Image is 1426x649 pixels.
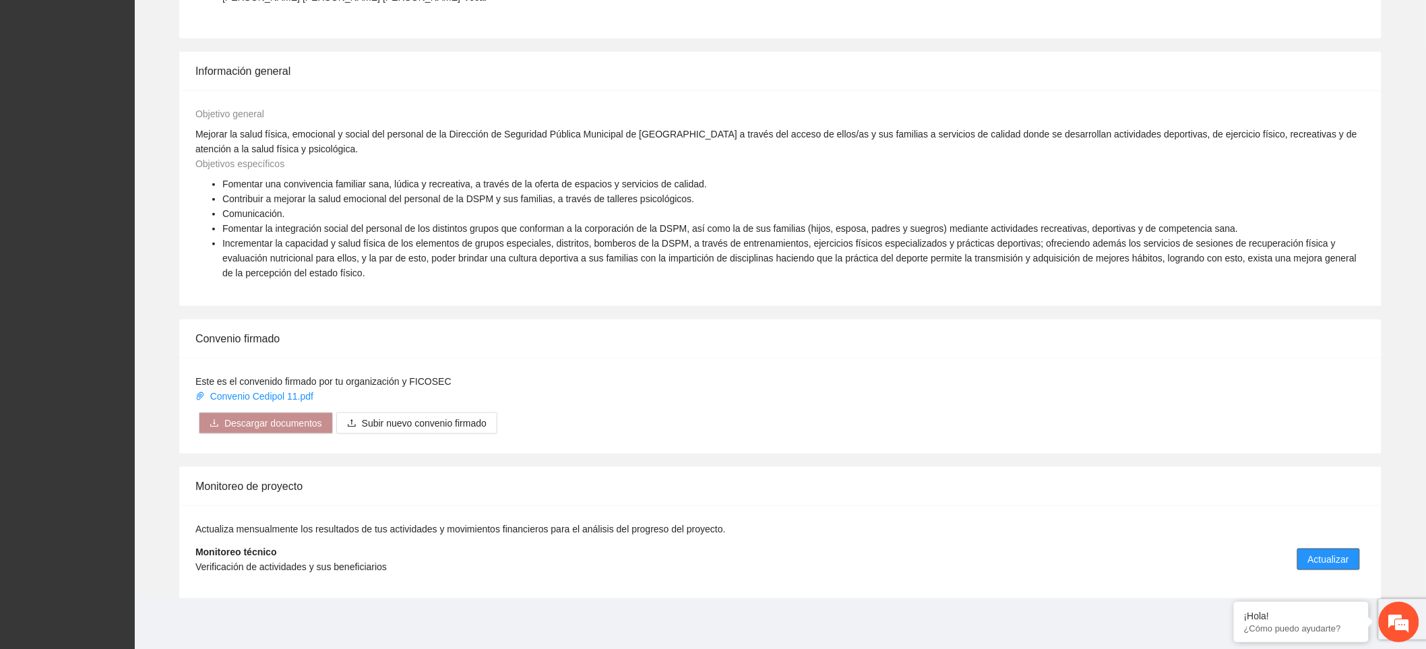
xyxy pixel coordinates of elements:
a: Convenio Cedipol 11.pdf [195,391,316,402]
span: Verificación de actividades y sus beneficiarios [195,561,387,572]
span: Incrementar la capacidad y salud física de los elementos de grupos especiales, distritos, bombero... [222,238,1357,278]
span: Descargar documentos [224,416,322,431]
div: Información general [195,52,1365,90]
span: Este es el convenido firmado por tu organización y FICOSEC [195,376,452,387]
span: Actualizar [1308,552,1349,567]
p: ¿Cómo puedo ayudarte? [1244,623,1359,633]
button: downloadDescargar documentos [199,412,333,434]
button: uploadSubir nuevo convenio firmado [336,412,497,434]
span: Objetivo general [195,109,264,119]
strong: Monitoreo técnico [195,547,277,557]
span: Subir nuevo convenio firmado [362,416,487,431]
span: Fomentar la integración social del personal de los distintos grupos que conforman a la corporació... [222,223,1238,234]
button: Actualizar [1297,549,1360,570]
span: uploadSubir nuevo convenio firmado [336,418,497,429]
span: download [210,419,219,429]
span: upload [347,419,356,429]
div: ¡Hola! [1244,611,1359,621]
span: Objetivos específicos [195,158,284,169]
div: Monitoreo de proyecto [195,467,1365,505]
span: Fomentar una convivencia familiar sana, lúdica y recreativa, a través de la oferta de espacios y ... [222,179,707,189]
span: Actualiza mensualmente los resultados de tus actividades y movimientos financieros para el anális... [195,524,726,534]
span: Mejorar la salud física, emocional y social del personal de la Dirección de Seguridad Pública Mun... [195,129,1357,154]
span: Comunicación. [222,208,285,219]
span: Contribuir a mejorar la salud emocional del personal de la DSPM y sus familias, a través de talle... [222,193,694,204]
div: Convenio firmado [195,319,1365,358]
span: paper-clip [195,392,205,401]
